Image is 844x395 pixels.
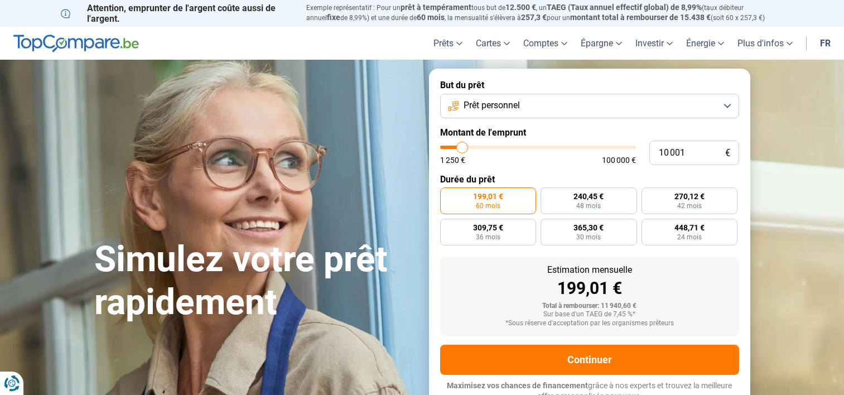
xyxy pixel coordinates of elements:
span: 448,71 € [674,224,705,232]
label: But du prêt [440,80,739,90]
span: 30 mois [576,234,601,240]
button: Continuer [440,345,739,375]
span: 42 mois [677,203,702,209]
span: 199,01 € [473,192,503,200]
a: Investir [629,27,679,60]
a: Cartes [469,27,517,60]
div: 199,01 € [449,280,730,297]
span: TAEG (Taux annuel effectif global) de 8,99% [547,3,702,12]
span: 60 mois [476,203,500,209]
a: Prêts [427,27,469,60]
span: 24 mois [677,234,702,240]
button: Prêt personnel [440,94,739,118]
span: 257,3 € [521,13,547,22]
span: montant total à rembourser de 15.438 € [570,13,711,22]
span: € [725,148,730,158]
span: 12.500 € [505,3,536,12]
a: Énergie [679,27,731,60]
span: 309,75 € [473,224,503,232]
a: Épargne [574,27,629,60]
p: Attention, emprunter de l'argent coûte aussi de l'argent. [61,3,293,24]
span: 1 250 € [440,156,465,164]
a: Plus d'infos [731,27,799,60]
span: 100 000 € [602,156,636,164]
a: Comptes [517,27,574,60]
h1: Simulez votre prêt rapidement [94,238,416,324]
span: 365,30 € [573,224,604,232]
div: Sur base d'un TAEG de 7,45 %* [449,311,730,319]
label: Montant de l'emprunt [440,127,739,138]
div: Estimation mensuelle [449,266,730,274]
span: 270,12 € [674,192,705,200]
span: prêt à tempérament [401,3,471,12]
div: Total à rembourser: 11 940,60 € [449,302,730,310]
a: fr [813,27,837,60]
span: Maximisez vos chances de financement [447,381,588,390]
span: Prêt personnel [464,99,520,112]
div: *Sous réserve d'acceptation par les organismes prêteurs [449,320,730,327]
span: fixe [327,13,340,22]
img: TopCompare [13,35,139,52]
span: 240,45 € [573,192,604,200]
label: Durée du prêt [440,174,739,185]
span: 36 mois [476,234,500,240]
span: 60 mois [417,13,445,22]
p: Exemple représentatif : Pour un tous but de , un (taux débiteur annuel de 8,99%) et une durée de ... [306,3,784,23]
span: 48 mois [576,203,601,209]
